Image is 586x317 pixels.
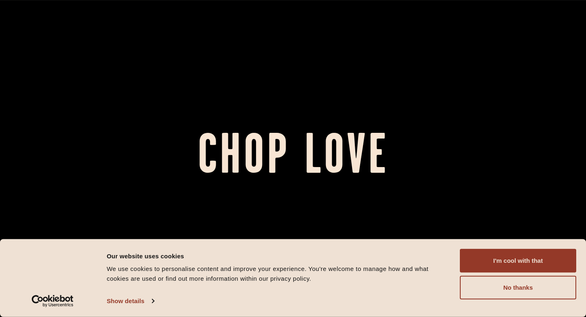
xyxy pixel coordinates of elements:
[460,249,576,273] button: I'm cool with that
[107,251,450,261] div: Our website uses cookies
[107,295,154,307] a: Show details
[107,264,450,284] div: We use cookies to personalise content and improve your experience. You're welcome to manage how a...
[460,276,576,299] button: No thanks
[17,295,88,307] a: Usercentrics Cookiebot - opens in a new window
